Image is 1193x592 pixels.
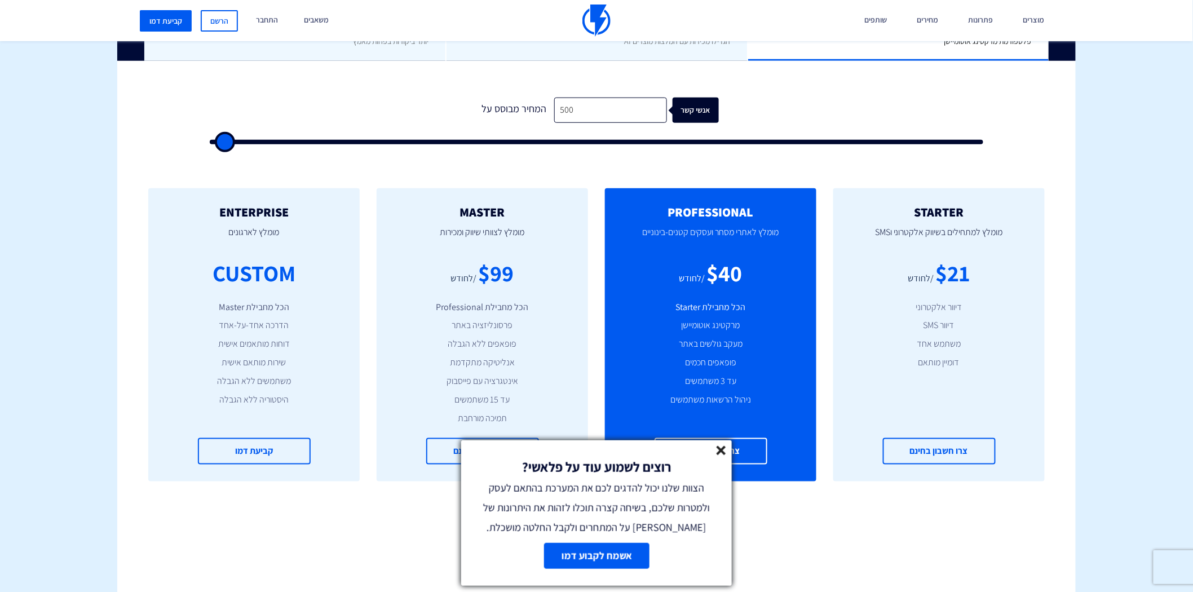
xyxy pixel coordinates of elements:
[622,205,799,219] h2: PROFESSIONAL
[426,438,539,465] a: צרו חשבון בחינם
[117,555,1076,567] p: *בכל עת יש אפשרות לעבור בין החבילות.
[394,338,571,351] li: פופאפים ללא הגבלה
[850,205,1028,219] h2: STARTER
[622,375,799,388] li: עד 3 משתמשים
[908,272,934,285] div: /לחודש
[850,319,1028,332] li: דיוור SMS
[622,319,799,332] li: מרקטינג אוטומיישן
[165,219,343,257] p: מומלץ לארגונים
[165,301,343,314] li: הכל מחבילת Master
[394,412,571,425] li: תמיכה מורחבת
[394,375,571,388] li: אינטגרציה עם פייסבוק
[622,301,799,314] li: הכל מחבילת Starter
[353,36,428,46] span: יותר ביקורות בפחות מאמץ
[394,394,571,407] li: עד 15 משתמשים
[622,219,799,257] p: מומלץ לאתרי מסחר ועסקים קטנים-בינוניים
[394,319,571,332] li: פרסונליזציה באתר
[622,338,799,351] li: מעקב גולשים באתר
[683,98,729,123] div: אנשי קשר
[213,257,295,289] div: CUSTOM
[165,356,343,369] li: שירות מותאם אישית
[165,394,343,407] li: היסטוריה ללא הגבלה
[394,356,571,369] li: אנליטיקה מתקדמת
[165,205,343,219] h2: ENTERPRISE
[140,10,192,32] a: קביעת דמו
[117,536,1076,547] p: * המחירים אינם כוללים מע"מ
[936,257,970,289] div: $21
[622,356,799,369] li: פופאפים חכמים
[475,98,554,123] div: המחיר מבוסס על
[622,394,799,407] li: ניהול הרשאות משתמשים
[479,257,514,289] div: $99
[944,36,1032,46] span: פלטפורמת מרקטינג אוטומיישן
[883,438,996,465] a: צרו חשבון בחינם
[394,205,571,219] h2: MASTER
[198,438,311,465] a: קביעת דמו
[165,338,343,351] li: דוחות מותאמים אישית
[679,272,705,285] div: /לחודש
[201,10,238,32] a: הרשם
[707,257,743,289] div: $40
[850,338,1028,351] li: משתמש אחד
[850,356,1028,369] li: דומיין מותאם
[117,521,1076,536] a: השוואה מלאה בין החבילות
[451,272,477,285] div: /לחודש
[394,219,571,257] p: מומלץ לצוותי שיווק ומכירות
[624,36,730,46] span: הגדילו מכירות עם המלצות מוצרים AI
[165,375,343,388] li: משתמשים ללא הגבלה
[850,301,1028,314] li: דיוור אלקטרוני
[850,219,1028,257] p: מומלץ למתחילים בשיווק אלקטרוני וSMS
[165,319,343,332] li: הדרכה אחד-על-אחד
[394,301,571,314] li: הכל מחבילת Professional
